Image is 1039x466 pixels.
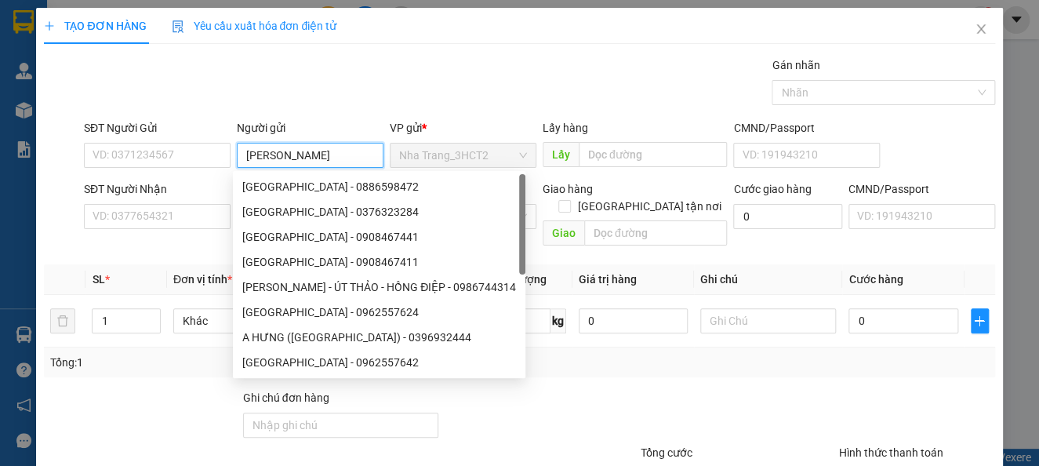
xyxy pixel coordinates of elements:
[92,273,104,286] span: SL
[700,308,837,333] input: Ghi Chú
[172,20,337,32] span: Yêu cầu xuất hóa đơn điện tử
[579,273,637,286] span: Giá trị hàng
[233,199,525,224] div: MINH CHÂU - 0376323284
[579,142,728,167] input: Dọc đường
[733,119,880,137] div: CMND/Passport
[233,249,525,275] div: MINH CHÂU - 0908467411
[242,228,516,246] div: [GEOGRAPHIC_DATA] - 0908467441
[399,144,527,167] span: Nha Trang_3HCT2
[233,224,525,249] div: MINH CHÂU - 0908467441
[233,350,525,375] div: MINH CHÂU - 0962557642
[84,119,231,137] div: SĐT Người Gửi
[242,253,516,271] div: [GEOGRAPHIC_DATA] - 0908467411
[172,20,184,33] img: icon
[233,300,525,325] div: MINH CHÂU - 0962557624
[242,279,516,296] div: [PERSON_NAME] - ÚT THẢO - HỒNG ĐIỆP - 0986744314
[242,178,516,195] div: [GEOGRAPHIC_DATA] - 0886598472
[242,203,516,220] div: [GEOGRAPHIC_DATA] - 0376323284
[242,329,516,346] div: A HƯNG ([GEOGRAPHIC_DATA]) - 0396932444
[694,264,843,295] th: Ghi chú
[132,60,216,72] b: [DOMAIN_NAME]
[44,20,146,32] span: TẠO ĐƠN HÀNG
[242,354,516,371] div: [GEOGRAPHIC_DATA] - 0962557642
[733,183,811,195] label: Cước giao hàng
[173,273,232,286] span: Đơn vị tính
[233,325,525,350] div: A HƯNG (MINH CHÂU) - 0396932444
[579,308,688,333] input: 0
[543,142,579,167] span: Lấy
[242,304,516,321] div: [GEOGRAPHIC_DATA] - 0962557624
[975,23,987,35] span: close
[50,308,75,333] button: delete
[237,119,383,137] div: Người gửi
[243,413,438,438] input: Ghi chú đơn hàng
[543,183,593,195] span: Giao hàng
[550,308,566,333] span: kg
[233,275,525,300] div: MINH CHÂU - ÚT THẢO - HỒNG ĐIỆP - 0986744314
[170,20,208,57] img: logo.jpg
[543,122,588,134] span: Lấy hàng
[733,204,841,229] input: Cước giao hàng
[243,391,329,404] label: Ghi chú đơn hàng
[971,308,989,333] button: plus
[543,220,584,246] span: Giao
[972,315,988,327] span: plus
[839,446,943,459] label: Hình thức thanh toán
[20,101,86,202] b: Phương Nam Express
[848,180,995,198] div: CMND/Passport
[390,119,536,137] div: VP gửi
[233,174,525,199] div: MINH CHÂU - 0886598472
[132,75,216,94] li: (c) 2017
[641,446,692,459] span: Tổng cước
[183,309,300,333] span: Khác
[84,180,231,198] div: SĐT Người Nhận
[848,273,903,286] span: Cước hàng
[50,354,402,371] div: Tổng: 1
[44,20,55,31] span: plus
[772,59,819,71] label: Gán nhãn
[571,198,727,215] span: [GEOGRAPHIC_DATA] tận nơi
[959,8,1003,52] button: Close
[584,220,728,246] input: Dọc đường
[96,23,155,96] b: Gửi khách hàng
